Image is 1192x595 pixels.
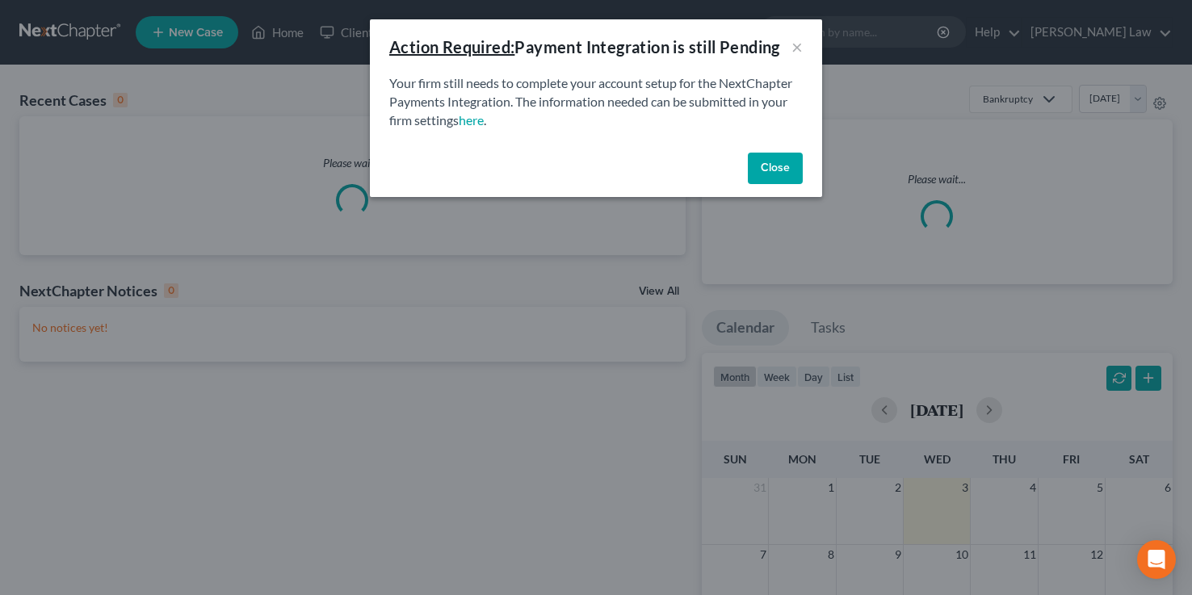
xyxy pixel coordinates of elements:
button: Close [748,153,803,185]
p: Your firm still needs to complete your account setup for the NextChapter Payments Integration. Th... [389,74,803,130]
button: × [791,37,803,57]
div: Open Intercom Messenger [1137,540,1176,579]
u: Action Required: [389,37,514,57]
div: Payment Integration is still Pending [389,36,780,58]
a: here [459,112,484,128]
